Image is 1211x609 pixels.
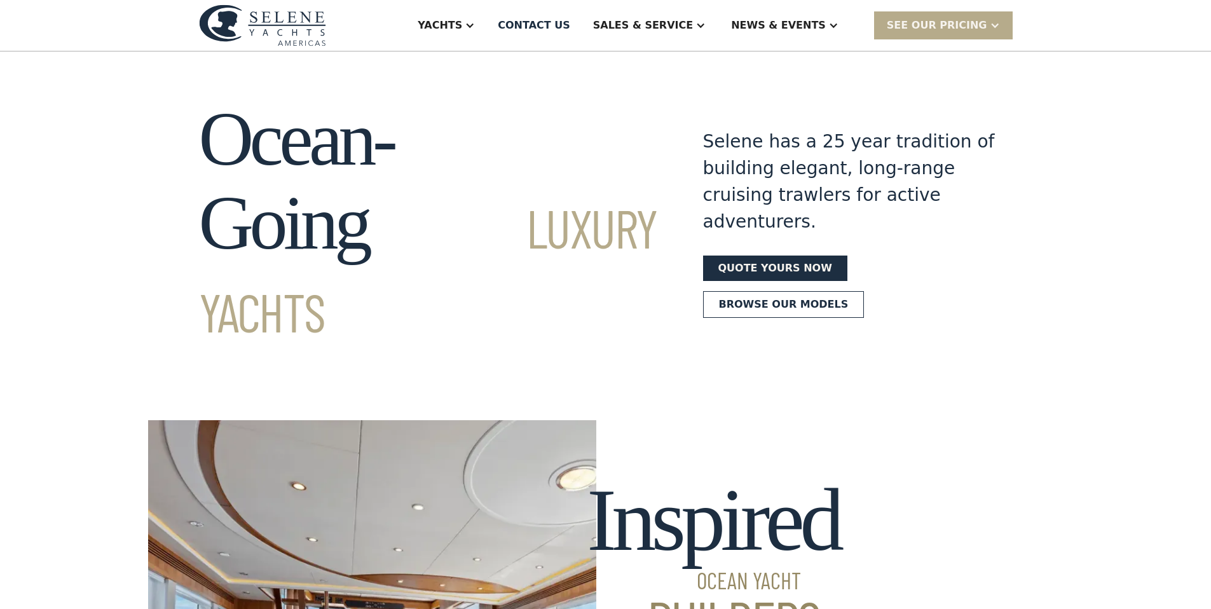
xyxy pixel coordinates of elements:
[199,97,657,349] h1: Ocean-Going
[874,11,1013,39] div: SEE Our Pricing
[703,256,847,281] a: Quote yours now
[731,18,826,33] div: News & EVENTS
[199,4,326,46] img: logo
[587,569,839,592] span: Ocean Yacht
[593,18,693,33] div: Sales & Service
[498,18,570,33] div: Contact US
[199,195,657,343] span: Luxury Yachts
[703,291,865,318] a: Browse our models
[703,128,995,235] div: Selene has a 25 year tradition of building elegant, long-range cruising trawlers for active adven...
[887,18,987,33] div: SEE Our Pricing
[418,18,462,33] div: Yachts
